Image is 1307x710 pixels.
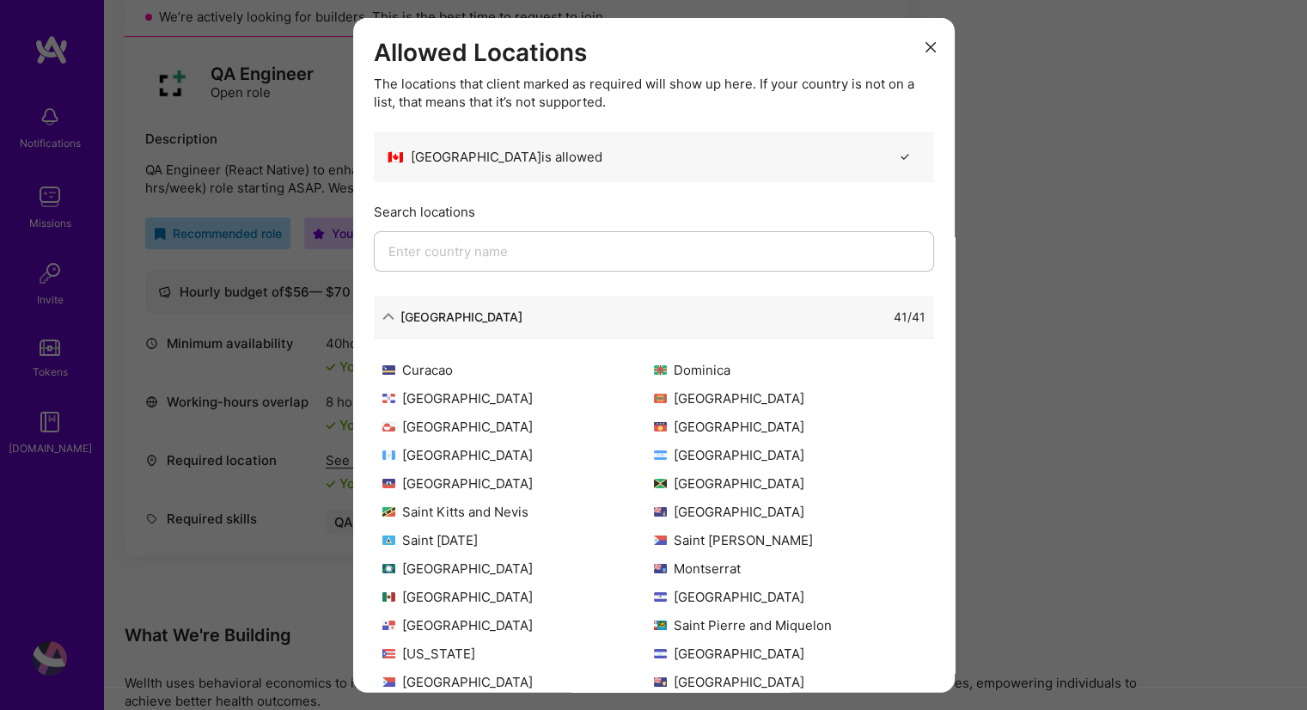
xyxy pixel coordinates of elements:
[374,202,934,220] div: Search locations
[382,393,395,402] img: Dominican Republic
[382,615,654,633] div: [GEOGRAPHIC_DATA]
[382,445,654,463] div: [GEOGRAPHIC_DATA]
[894,307,925,325] div: 41 / 41
[654,450,667,459] img: Honduras
[654,535,667,544] img: Saint Martin
[382,502,654,520] div: Saint Kitts and Nevis
[382,389,654,407] div: [GEOGRAPHIC_DATA]
[654,644,925,662] div: [GEOGRAPHIC_DATA]
[374,230,934,271] input: Enter country name
[654,502,925,520] div: [GEOGRAPHIC_DATA]
[654,587,925,605] div: [GEOGRAPHIC_DATA]
[388,147,602,165] div: [GEOGRAPHIC_DATA] is allowed
[654,389,925,407] div: [GEOGRAPHIC_DATA]
[382,478,395,487] img: Haiti
[382,644,654,662] div: [US_STATE]
[382,417,654,435] div: [GEOGRAPHIC_DATA]
[654,559,925,577] div: Montserrat
[654,563,667,572] img: Montserrat
[654,648,667,658] img: El Salvador
[382,360,654,378] div: Curacao
[654,506,667,516] img: Cayman Islands
[374,39,934,68] h3: Allowed Locations
[654,620,667,629] img: Saint Pierre and Miquelon
[382,648,395,658] img: Puerto Rico
[654,530,925,548] div: Saint [PERSON_NAME]
[899,150,912,162] i: icon CheckBlack
[654,615,925,633] div: Saint Pierre and Miquelon
[654,591,667,601] img: Nicaragua
[382,421,395,431] img: Greenland
[654,417,925,435] div: [GEOGRAPHIC_DATA]
[382,535,395,544] img: Saint Lucia
[654,474,925,492] div: [GEOGRAPHIC_DATA]
[353,18,955,693] div: modal
[382,559,654,577] div: [GEOGRAPHIC_DATA]
[654,421,667,431] img: Guadeloupe
[382,591,395,601] img: Mexico
[654,478,667,487] img: Jamaica
[382,474,654,492] div: [GEOGRAPHIC_DATA]
[374,74,934,110] div: The locations that client marked as required will show up here. If your country is not on a list,...
[382,450,395,459] img: Guatemala
[654,364,667,374] img: Dominica
[925,41,936,52] i: icon Close
[382,506,395,516] img: Saint Kitts and Nevis
[382,620,395,629] img: Panama
[382,676,395,686] img: Sint Maarten
[382,587,654,605] div: [GEOGRAPHIC_DATA]
[654,360,925,378] div: Dominica
[654,676,667,686] img: Turks and Caicos Islands
[400,307,522,325] div: [GEOGRAPHIC_DATA]
[382,364,395,374] img: Curacao
[654,445,925,463] div: [GEOGRAPHIC_DATA]
[382,310,394,322] i: icon ArrowDown
[388,147,404,165] span: 🇨🇦
[654,672,925,690] div: [GEOGRAPHIC_DATA]
[382,563,395,572] img: Martinique
[382,530,654,548] div: Saint [DATE]
[654,393,667,402] img: Grenada
[382,672,654,690] div: [GEOGRAPHIC_DATA]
